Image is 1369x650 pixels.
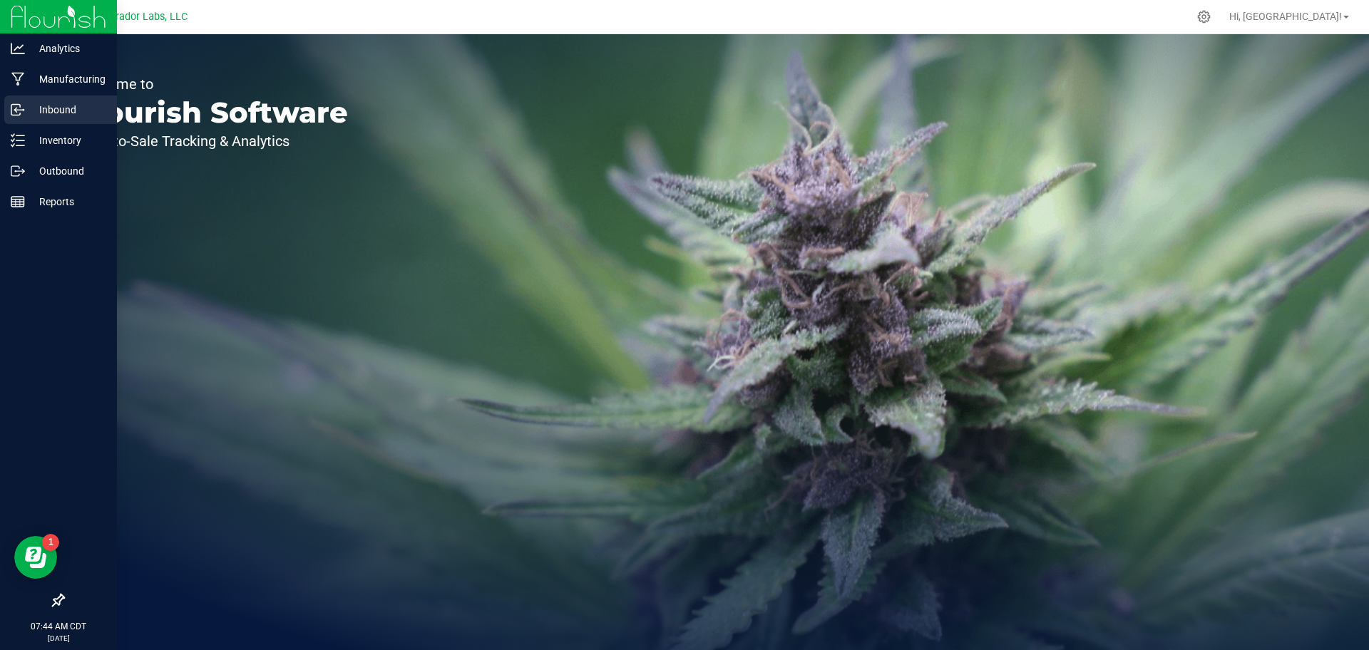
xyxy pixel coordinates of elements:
[25,71,111,88] p: Manufacturing
[77,98,348,127] p: Flourish Software
[25,162,111,180] p: Outbound
[14,536,57,579] iframe: Resource center
[25,132,111,149] p: Inventory
[1195,10,1213,24] div: Manage settings
[77,134,348,148] p: Seed-to-Sale Tracking & Analytics
[103,11,188,23] span: Curador Labs, LLC
[11,195,25,209] inline-svg: Reports
[25,193,111,210] p: Reports
[1229,11,1342,22] span: Hi, [GEOGRAPHIC_DATA]!
[11,164,25,178] inline-svg: Outbound
[11,41,25,56] inline-svg: Analytics
[42,534,59,551] iframe: Resource center unread badge
[6,633,111,644] p: [DATE]
[11,72,25,86] inline-svg: Manufacturing
[6,620,111,633] p: 07:44 AM CDT
[11,133,25,148] inline-svg: Inventory
[11,103,25,117] inline-svg: Inbound
[77,77,348,91] p: Welcome to
[25,101,111,118] p: Inbound
[25,40,111,57] p: Analytics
